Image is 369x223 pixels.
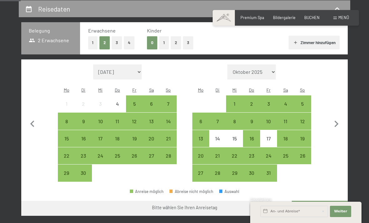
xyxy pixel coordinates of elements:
[260,113,277,129] div: Anreise möglich
[260,165,277,181] div: Fri Oct 31 2025
[93,119,108,134] div: 10
[98,87,103,93] abbr: Mittwoch
[277,113,294,129] div: Anreise möglich
[226,130,243,147] div: Wed Oct 15 2025
[243,95,260,112] div: Thu Oct 02 2025
[160,101,176,117] div: 7
[338,15,349,20] span: Menü
[58,101,74,117] div: 1
[244,101,259,117] div: 2
[277,130,294,147] div: Anreise möglich
[330,64,343,182] button: Nächster Monat
[58,136,74,152] div: 15
[92,113,109,129] div: Wed Sep 10 2025
[143,147,160,164] div: Sat Sep 27 2025
[75,113,92,129] div: Tue Sep 09 2025
[75,95,92,112] div: Tue Sep 02 2025
[260,130,277,147] div: Anreise nicht möglich
[232,87,237,93] abbr: Mittwoch
[143,130,160,147] div: Anreise möglich
[92,113,109,129] div: Anreise möglich
[58,165,75,181] div: Anreise möglich
[226,95,243,112] div: Anreise möglich
[99,36,110,49] button: 2
[243,95,260,112] div: Anreise möglich
[266,87,270,93] abbr: Freitag
[88,28,116,33] span: Erwachsene
[210,119,225,134] div: 7
[260,165,277,181] div: Anreise möglich
[227,170,242,186] div: 29
[75,147,92,164] div: Tue Sep 23 2025
[283,87,288,93] abbr: Samstag
[260,95,277,112] div: Fri Oct 03 2025
[249,87,254,93] abbr: Donnerstag
[109,130,126,147] div: Thu Sep 18 2025
[260,113,277,129] div: Fri Oct 10 2025
[209,113,226,129] div: Anreise möglich
[127,153,142,169] div: 26
[149,87,154,93] abbr: Samstag
[29,37,69,44] span: 2 Erwachsene
[81,87,85,93] abbr: Dienstag
[261,170,276,186] div: 31
[127,119,142,134] div: 12
[58,119,74,134] div: 8
[193,153,209,169] div: 20
[277,147,294,164] div: Anreise möglich
[244,153,259,169] div: 23
[304,15,320,20] a: BUCHEN
[192,130,209,147] div: Mon Oct 13 2025
[76,153,91,169] div: 23
[193,170,209,186] div: 27
[112,36,122,49] button: 3
[240,15,264,20] span: Premium Spa
[75,130,92,147] div: Anreise möglich
[124,36,134,49] button: 4
[109,113,126,129] div: Anreise möglich
[277,130,294,147] div: Sat Oct 18 2025
[127,101,142,117] div: 5
[92,147,109,164] div: Anreise möglich
[210,136,225,152] div: 14
[76,101,91,117] div: 2
[260,130,277,147] div: Fri Oct 17 2025
[183,36,193,49] button: 3
[244,170,259,186] div: 30
[109,119,125,134] div: 11
[243,130,260,147] div: Thu Oct 16 2025
[277,95,294,112] div: Anreise möglich
[160,130,177,147] div: Anreise möglich
[330,206,351,217] button: Weiter
[226,147,243,164] div: Anreise möglich
[209,165,226,181] div: Anreise möglich
[58,130,75,147] div: Anreise möglich
[277,95,294,112] div: Sat Oct 04 2025
[58,95,75,112] div: Anreise nicht möglich
[227,119,242,134] div: 8
[109,147,126,164] div: Anreise möglich
[226,165,243,181] div: Wed Oct 29 2025
[58,113,75,129] div: Mon Sep 08 2025
[295,101,310,117] div: 5
[109,130,126,147] div: Anreise möglich
[192,147,209,164] div: Anreise möglich
[109,153,125,169] div: 25
[58,95,75,112] div: Mon Sep 01 2025
[126,147,143,164] div: Fri Sep 26 2025
[75,165,92,181] div: Tue Sep 30 2025
[109,113,126,129] div: Thu Sep 11 2025
[127,136,142,152] div: 19
[160,147,177,164] div: Anreise möglich
[115,87,120,93] abbr: Donnerstag
[64,87,69,93] abbr: Montag
[159,36,169,49] button: 1
[58,165,75,181] div: Mon Sep 29 2025
[193,119,209,134] div: 6
[261,101,276,117] div: 3
[289,36,340,49] button: Zimmer hinzufügen
[75,147,92,164] div: Anreise möglich
[226,130,243,147] div: Anreise nicht möglich
[243,147,260,164] div: Anreise möglich
[226,113,243,129] div: Anreise möglich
